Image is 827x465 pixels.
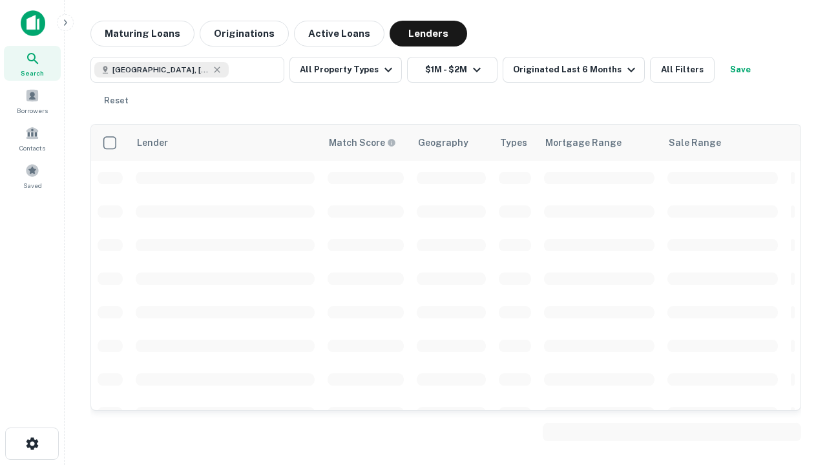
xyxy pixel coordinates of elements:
[538,125,661,161] th: Mortgage Range
[321,125,410,161] th: Capitalize uses an advanced AI algorithm to match your search with the best lender. The match sco...
[661,125,784,161] th: Sale Range
[669,135,721,150] div: Sale Range
[96,88,137,114] button: Reset
[4,158,61,193] a: Saved
[4,121,61,156] a: Contacts
[129,125,321,161] th: Lender
[329,136,393,150] h6: Match Score
[289,57,402,83] button: All Property Types
[418,135,468,150] div: Geography
[19,143,45,153] span: Contacts
[17,105,48,116] span: Borrowers
[390,21,467,46] button: Lenders
[4,46,61,81] a: Search
[545,135,622,150] div: Mortgage Range
[500,135,527,150] div: Types
[650,57,715,83] button: All Filters
[410,125,492,161] th: Geography
[4,83,61,118] a: Borrowers
[407,57,497,83] button: $1M - $2M
[21,68,44,78] span: Search
[200,21,289,46] button: Originations
[137,135,168,150] div: Lender
[503,57,645,83] button: Originated Last 6 Months
[720,57,761,83] button: Save your search to get updates of matches that match your search criteria.
[294,21,384,46] button: Active Loans
[492,125,538,161] th: Types
[90,21,194,46] button: Maturing Loans
[23,180,42,191] span: Saved
[762,320,827,382] iframe: Chat Widget
[513,62,639,77] div: Originated Last 6 Months
[112,64,209,76] span: [GEOGRAPHIC_DATA], [GEOGRAPHIC_DATA], [GEOGRAPHIC_DATA]
[21,10,45,36] img: capitalize-icon.png
[329,136,396,150] div: Capitalize uses an advanced AI algorithm to match your search with the best lender. The match sco...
